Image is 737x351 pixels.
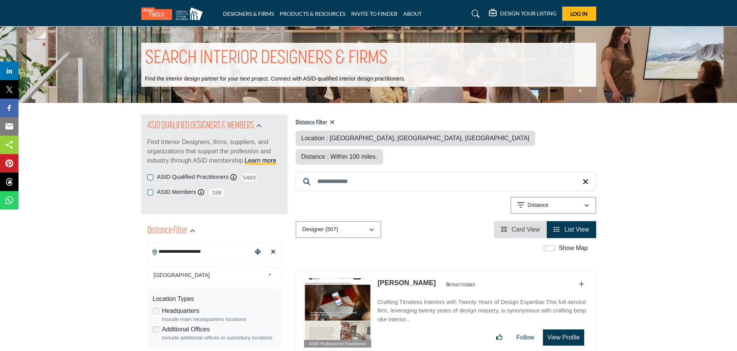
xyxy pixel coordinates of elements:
h2: ASID QUALIFIED DESIGNERS & MEMBERS [147,119,254,133]
input: ASID Qualified Practitioners checkbox [147,175,153,180]
a: Learn more [245,157,276,164]
div: Clear search location [267,244,279,260]
a: DESIGNERS & FIRMS [223,10,274,17]
button: View Profile [543,329,584,346]
p: Distance [527,202,548,209]
li: List View [547,221,596,238]
a: INVITE TO FINDER [351,10,397,17]
label: Headquarters [162,306,199,316]
span: 5469 [240,173,258,182]
label: ASID Qualified Practitioners [157,173,229,181]
a: View Card [501,226,540,233]
span: Log In [570,10,588,17]
label: Show Map [559,244,588,253]
button: Designer (507) [296,221,381,238]
img: ASID Qualified Practitioners Badge Icon [443,280,478,289]
div: Location Types [153,294,276,304]
a: Crafting Timeless Interiors with Twenty Years of Design Expertise This full-service firm, leverag... [377,293,588,324]
h5: DESIGN YOUR LISTING [500,10,556,17]
div: Include additional offices or subsidiary locations [162,334,276,342]
a: View List [554,226,589,233]
button: Log In [562,7,596,21]
input: ASID Members checkbox [147,190,153,195]
div: Choose your current location [252,244,264,260]
img: Catherine Lagoudakis [304,278,372,340]
button: Like listing [491,330,507,345]
a: Search [464,8,485,20]
span: Card View [512,226,540,233]
p: Catherine Lagoudakis [377,278,436,288]
a: Add To List [579,281,584,287]
input: Search Location [148,244,252,259]
a: [PERSON_NAME] [377,279,436,287]
h1: SEARCH INTERIOR DESIGNERS & FIRMS [145,47,387,71]
h4: Distance Filter [296,119,596,127]
a: ABOUT [403,10,422,17]
span: Location : [GEOGRAPHIC_DATA], [GEOGRAPHIC_DATA], [GEOGRAPHIC_DATA] [301,135,529,141]
span: Distance : Within 100 miles. [301,153,377,160]
span: 188 [208,188,225,197]
label: ASID Members [157,188,196,196]
button: Distance [510,197,596,214]
div: DESIGN YOUR LISTING [489,9,556,18]
button: Follow [511,330,539,345]
img: Site Logo [141,7,207,20]
h2: Distance Filter [147,224,188,238]
input: Search Keyword [296,172,596,191]
li: Card View [494,221,547,238]
p: Find the interior design partner for your next project. Connect with ASID-qualified interior desi... [145,75,406,83]
span: ASID Professional Practitioner [309,341,366,347]
a: PRODUCTS & RESOURCES [280,10,345,17]
a: ASID Professional Practitioner [304,278,372,348]
label: Additional Offices [162,325,210,334]
p: Crafting Timeless Interiors with Twenty Years of Design Expertise This full-service firm, leverag... [377,298,588,324]
span: [GEOGRAPHIC_DATA] [154,270,265,280]
p: Designer (507) [303,226,338,233]
div: Include main headquarters locations [162,316,276,323]
span: List View [565,226,589,233]
p: Find Interior Designers, firms, suppliers, and organizations that support the profession and indu... [147,138,281,165]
